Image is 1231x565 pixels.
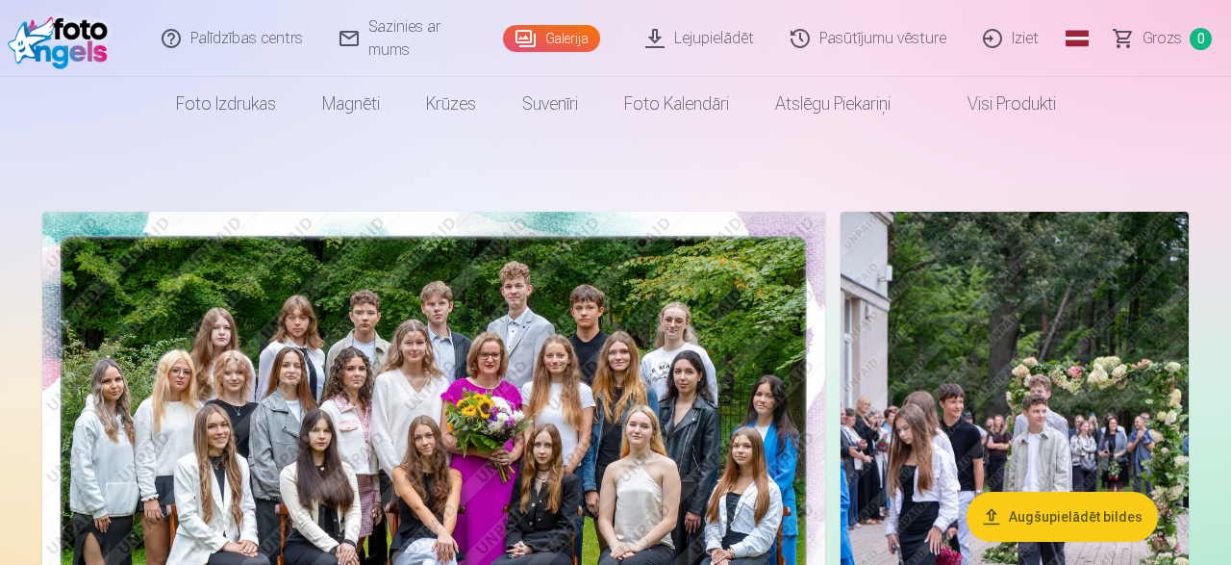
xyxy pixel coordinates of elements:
a: Visi produkti [914,77,1079,131]
img: /fa3 [8,8,117,69]
span: 0 [1190,28,1212,50]
a: Foto izdrukas [153,77,299,131]
a: Krūzes [403,77,499,131]
button: Augšupielādēt bildes [967,492,1158,542]
a: Foto kalendāri [601,77,752,131]
a: Magnēti [299,77,403,131]
a: Atslēgu piekariņi [752,77,914,131]
span: Grozs [1143,27,1182,50]
a: Suvenīri [499,77,601,131]
a: Galerija [503,25,600,52]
